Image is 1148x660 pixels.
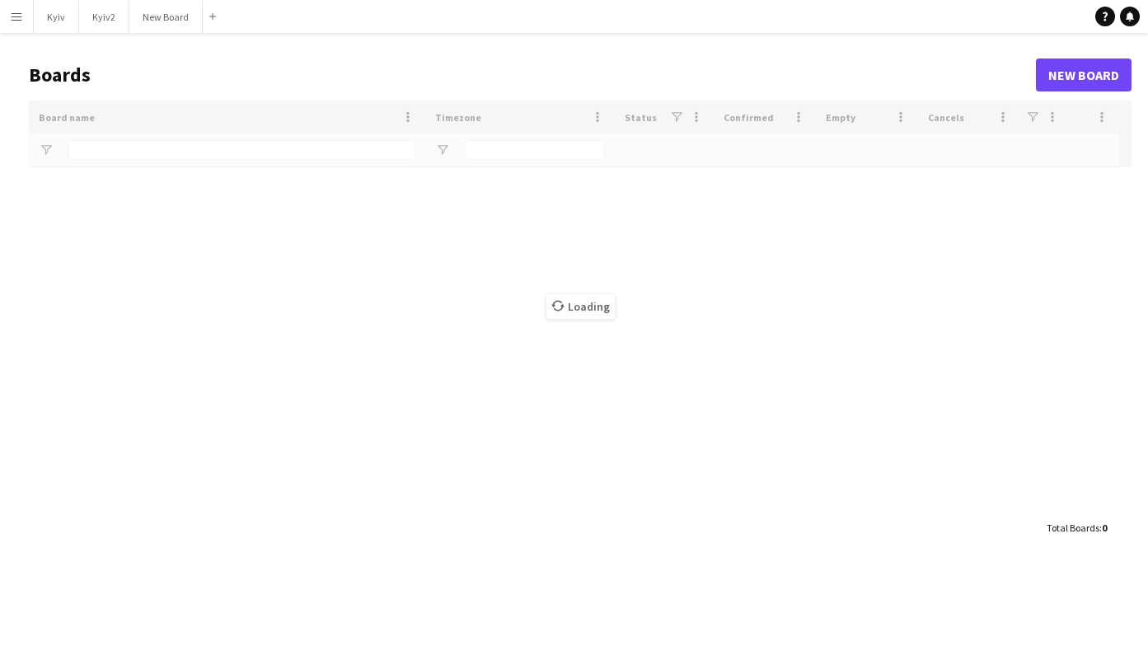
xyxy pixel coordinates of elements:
[1102,522,1107,534] span: 0
[34,1,79,33] button: Kyiv
[1036,59,1132,91] a: New Board
[29,63,1036,87] h1: Boards
[1047,512,1107,544] div: :
[1047,522,1099,534] span: Total Boards
[546,294,615,319] span: Loading
[79,1,129,33] button: Kyiv2
[129,1,203,33] button: New Board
